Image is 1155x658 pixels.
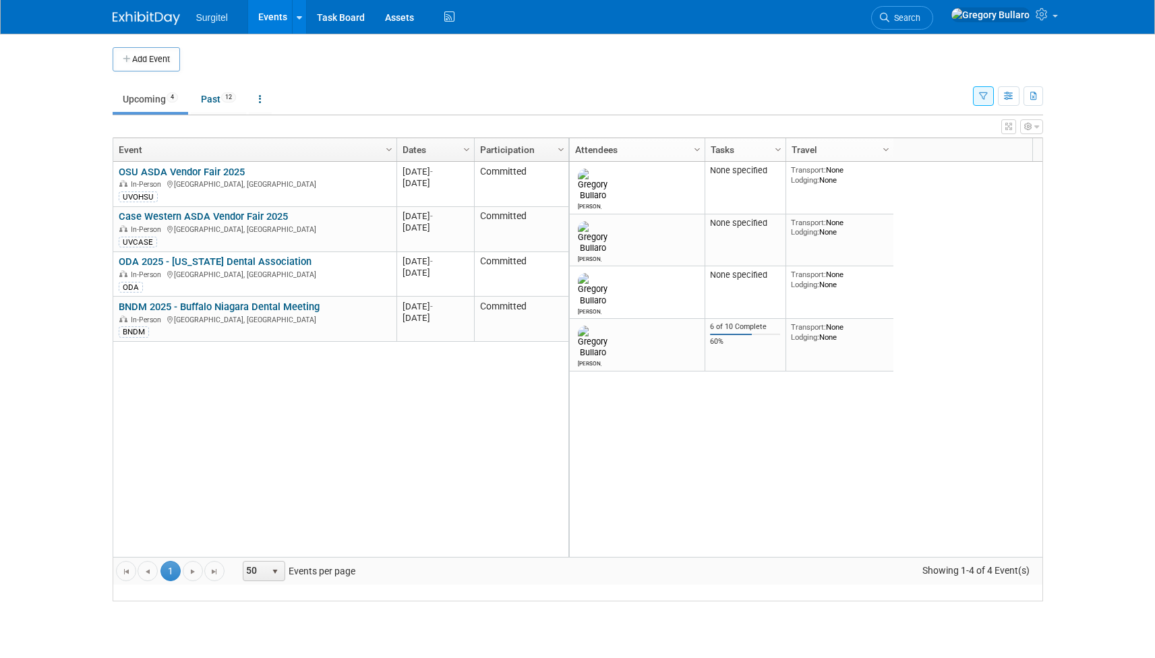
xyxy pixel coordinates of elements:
[138,561,158,581] a: Go to the previous page
[403,267,468,278] div: [DATE]
[871,6,933,30] a: Search
[474,297,568,342] td: Committed
[187,566,198,577] span: Go to the next page
[119,326,149,337] div: BNDM
[459,138,474,158] a: Column Settings
[881,144,891,155] span: Column Settings
[692,144,703,155] span: Column Settings
[474,162,568,207] td: Committed
[131,180,165,189] span: In-Person
[710,218,780,229] div: None specified
[119,138,388,161] a: Event
[578,306,601,315] div: Gregory Bullaro
[131,270,165,279] span: In-Person
[113,86,188,112] a: Upcoming4
[209,566,220,577] span: Go to the last page
[116,561,136,581] a: Go to the first page
[196,12,228,23] span: Surgitel
[951,7,1030,22] img: Gregory Bullaro
[791,270,888,289] div: None None
[711,138,777,161] a: Tasks
[710,165,780,176] div: None specified
[119,210,288,222] a: Case Western ASDA Vendor Fair 2025
[791,218,826,227] span: Transport:
[710,322,780,332] div: 6 of 10 Complete
[879,138,893,158] a: Column Settings
[119,237,157,247] div: UVCASE
[119,282,143,293] div: ODA
[131,225,165,234] span: In-Person
[119,316,127,322] img: In-Person Event
[578,358,601,367] div: Gregory Bullaro
[480,138,560,161] a: Participation
[183,561,203,581] a: Go to the next page
[556,144,566,155] span: Column Settings
[119,270,127,277] img: In-Person Event
[578,253,601,262] div: Gregory Bullaro
[160,561,181,581] span: 1
[191,86,246,112] a: Past12
[142,566,153,577] span: Go to the previous page
[710,270,780,280] div: None specified
[461,144,472,155] span: Column Settings
[225,561,369,581] span: Events per page
[204,561,225,581] a: Go to the last page
[113,11,180,25] img: ExhibitDay
[119,180,127,187] img: In-Person Event
[119,191,158,202] div: UVOHSU
[578,221,608,253] img: Gregory Bullaro
[119,223,390,235] div: [GEOGRAPHIC_DATA], [GEOGRAPHIC_DATA]
[578,169,608,201] img: Gregory Bullaro
[403,177,468,189] div: [DATE]
[791,227,819,237] span: Lodging:
[578,273,608,305] img: Gregory Bullaro
[221,92,236,102] span: 12
[119,313,390,325] div: [GEOGRAPHIC_DATA], [GEOGRAPHIC_DATA]
[403,166,468,177] div: [DATE]
[430,211,433,221] span: -
[113,47,180,71] button: Add Event
[710,337,780,347] div: 60%
[791,165,826,175] span: Transport:
[403,138,465,161] a: Dates
[403,312,468,324] div: [DATE]
[119,256,312,268] a: ODA 2025 - [US_STATE] Dental Association
[575,138,696,161] a: Attendees
[554,138,568,158] a: Column Settings
[771,138,786,158] a: Column Settings
[119,301,320,313] a: BNDM 2025 - Buffalo Niagara Dental Meeting
[578,326,608,358] img: Gregory Bullaro
[791,175,819,185] span: Lodging:
[430,256,433,266] span: -
[690,138,705,158] a: Column Settings
[121,566,131,577] span: Go to the first page
[791,270,826,279] span: Transport:
[382,138,396,158] a: Column Settings
[791,322,888,342] div: None None
[403,210,468,222] div: [DATE]
[131,316,165,324] span: In-Person
[119,166,245,178] a: OSU ASDA Vendor Fair 2025
[791,332,819,342] span: Lodging:
[430,167,433,177] span: -
[430,301,433,311] span: -
[474,252,568,297] td: Committed
[403,256,468,267] div: [DATE]
[578,201,601,210] div: Gregory Bullaro
[384,144,394,155] span: Column Settings
[474,207,568,252] td: Committed
[791,218,888,237] div: None None
[910,561,1042,580] span: Showing 1-4 of 4 Event(s)
[119,178,390,189] div: [GEOGRAPHIC_DATA], [GEOGRAPHIC_DATA]
[119,268,390,280] div: [GEOGRAPHIC_DATA], [GEOGRAPHIC_DATA]
[119,225,127,232] img: In-Person Event
[773,144,783,155] span: Column Settings
[889,13,920,23] span: Search
[270,566,280,577] span: select
[791,322,826,332] span: Transport:
[403,222,468,233] div: [DATE]
[791,280,819,289] span: Lodging:
[792,138,885,161] a: Travel
[403,301,468,312] div: [DATE]
[791,165,888,185] div: None None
